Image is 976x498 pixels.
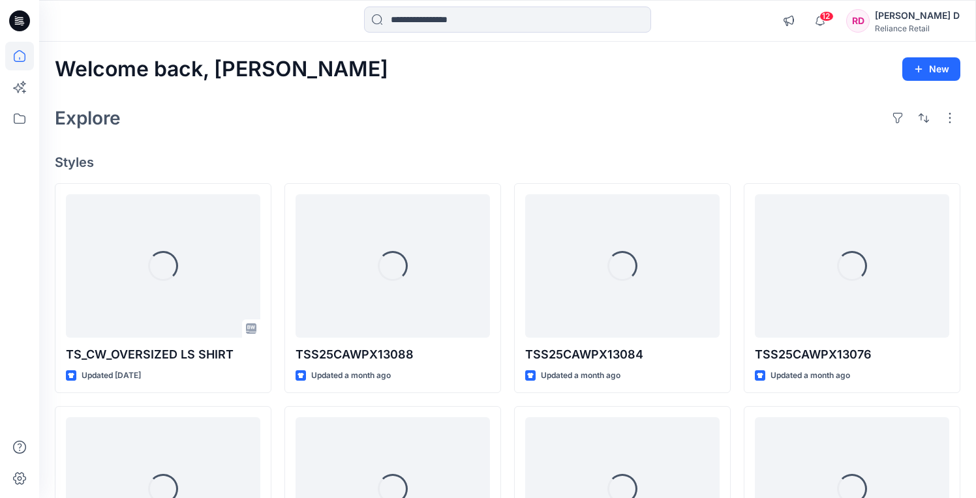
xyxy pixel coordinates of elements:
div: RD [846,9,870,33]
p: Updated [DATE] [82,369,141,383]
p: Updated a month ago [541,369,620,383]
h2: Welcome back, [PERSON_NAME] [55,57,388,81]
p: TS_CW_OVERSIZED LS SHIRT [66,345,260,364]
p: Updated a month ago [770,369,850,383]
div: Reliance Retail [875,23,960,33]
p: TSS25CAWPX13084 [525,345,720,364]
div: [PERSON_NAME] D [875,8,960,23]
button: New [902,57,960,81]
p: TSS25CAWPX13088 [296,345,490,364]
h4: Styles [55,154,960,170]
span: 12 [819,11,834,22]
p: Updated a month ago [311,369,391,383]
h2: Explore [55,108,121,128]
p: TSS25CAWPX13076 [755,345,949,364]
